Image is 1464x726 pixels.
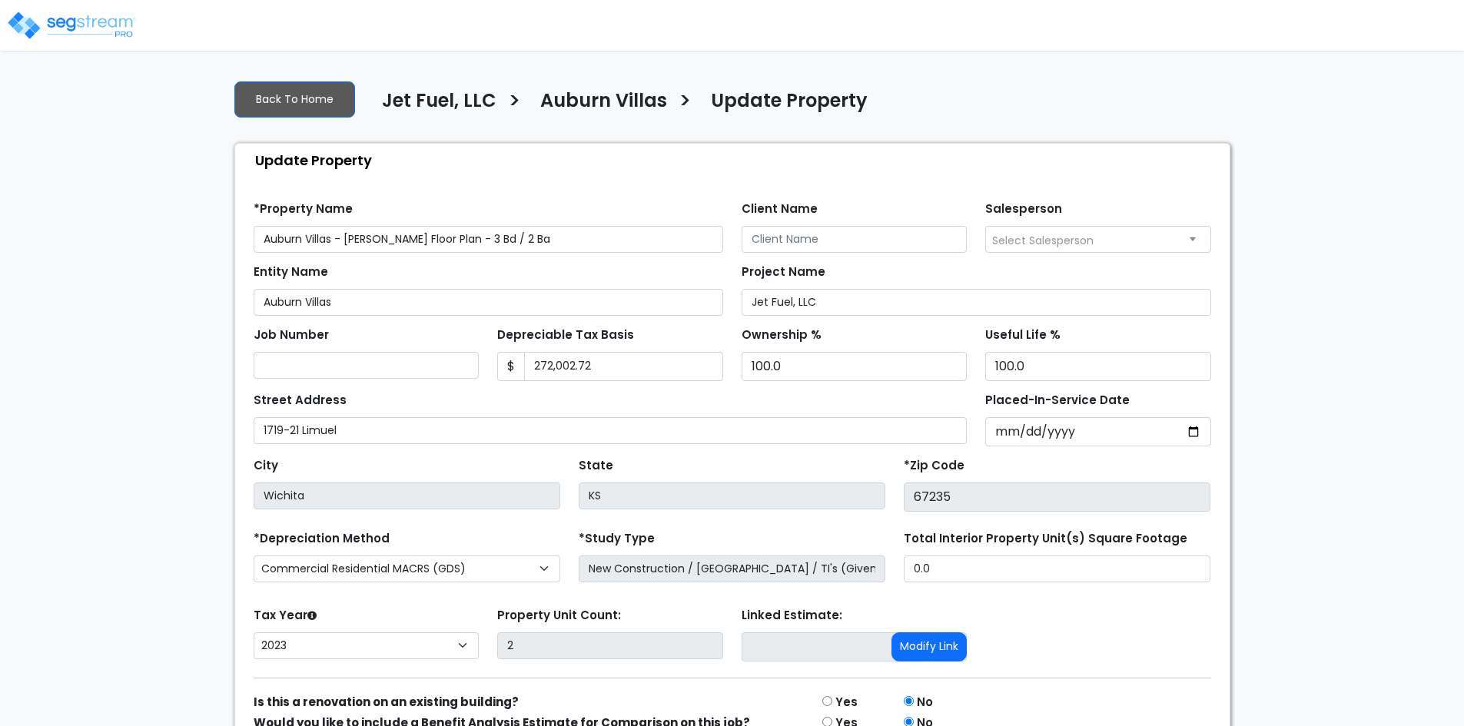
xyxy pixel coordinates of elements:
input: Zip Code [904,482,1210,512]
a: Jet Fuel, LLC [370,90,496,122]
label: Job Number [254,327,329,344]
a: Update Property [699,90,868,122]
label: Project Name [742,264,825,281]
input: 0.00 [524,352,723,381]
input: Street Address [254,417,968,444]
h4: Update Property [711,90,868,116]
input: Ownership [742,352,968,381]
label: Salesperson [985,201,1062,218]
label: State [579,457,613,475]
label: Tax Year [254,607,317,625]
h4: Jet Fuel, LLC [382,90,496,116]
span: Select Salesperson [992,233,1094,248]
span: $ [497,352,525,381]
input: Project Name [742,289,1211,316]
input: Building Count [497,632,723,659]
label: Ownership % [742,327,822,344]
input: Entity Name [254,289,723,316]
strong: Is this a renovation on an existing building? [254,694,519,710]
a: Auburn Villas [529,90,667,122]
label: *Zip Code [904,457,964,475]
label: Property Unit Count: [497,607,621,625]
h3: > [679,88,692,118]
input: total square foot [904,555,1210,582]
label: *Study Type [579,530,655,548]
div: Update Property [243,144,1230,177]
label: *Depreciation Method [254,530,390,548]
input: Depreciation [985,352,1211,381]
label: Entity Name [254,264,328,281]
label: Total Interior Property Unit(s) Square Footage [904,530,1187,548]
input: Client Name [742,226,968,253]
h3: > [508,88,521,118]
label: Useful Life % [985,327,1061,344]
label: Client Name [742,201,818,218]
label: Linked Estimate: [742,607,842,625]
label: *Property Name [254,201,353,218]
label: Placed-In-Service Date [985,392,1130,409]
label: City [254,457,278,475]
label: Depreciable Tax Basis [497,327,634,344]
label: Street Address [254,392,347,409]
button: Modify Link [891,632,967,661]
img: logo_pro_r.png [6,10,137,41]
label: Yes [835,694,858,711]
a: Back To Home [234,81,355,118]
label: No [917,694,933,711]
h4: Auburn Villas [540,90,667,116]
input: Property Name [254,226,723,253]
